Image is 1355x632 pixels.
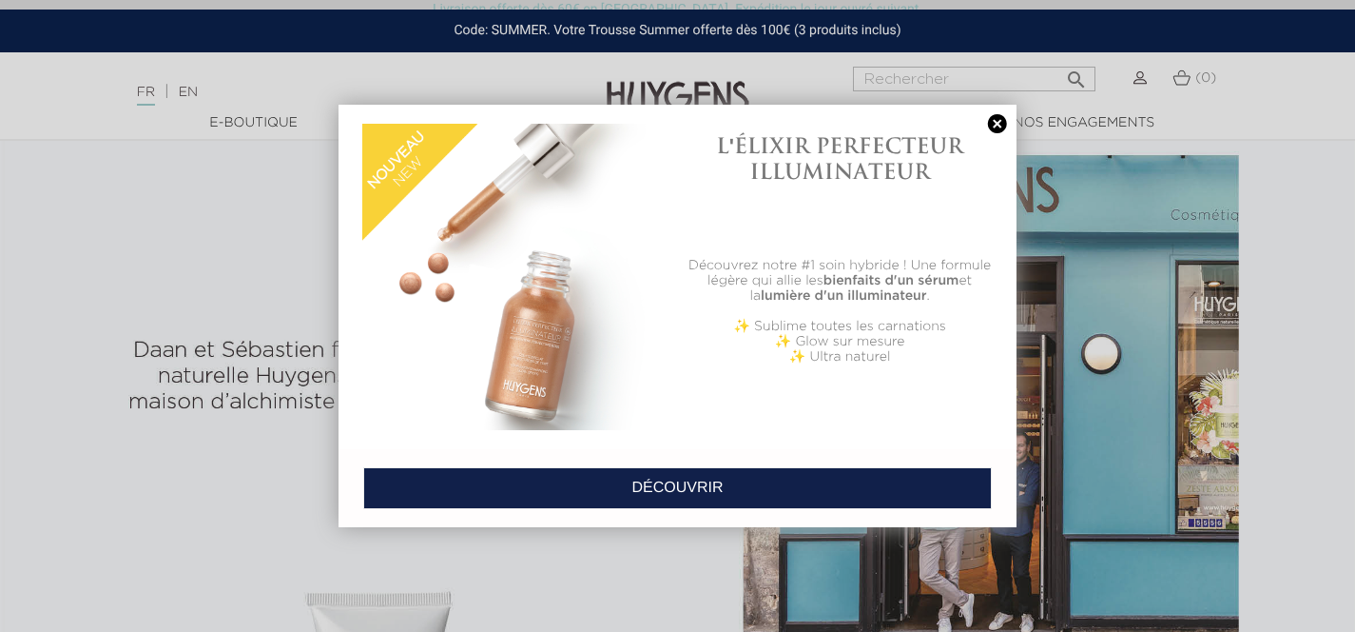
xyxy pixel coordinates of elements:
[687,319,993,334] p: ✨ Sublime toutes les carnations
[823,274,959,287] b: bienfaits d'un sérum
[761,289,927,303] b: lumière d'un illuminateur
[687,349,993,365] p: ✨ Ultra naturel
[687,258,993,304] p: Découvrez notre #1 soin hybride ! Une formule légère qui allie les et la .
[687,133,993,184] h1: L'ÉLIXIR PERFECTEUR ILLUMINATEUR
[363,467,992,509] a: DÉCOUVRIR
[687,334,993,349] p: ✨ Glow sur mesure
